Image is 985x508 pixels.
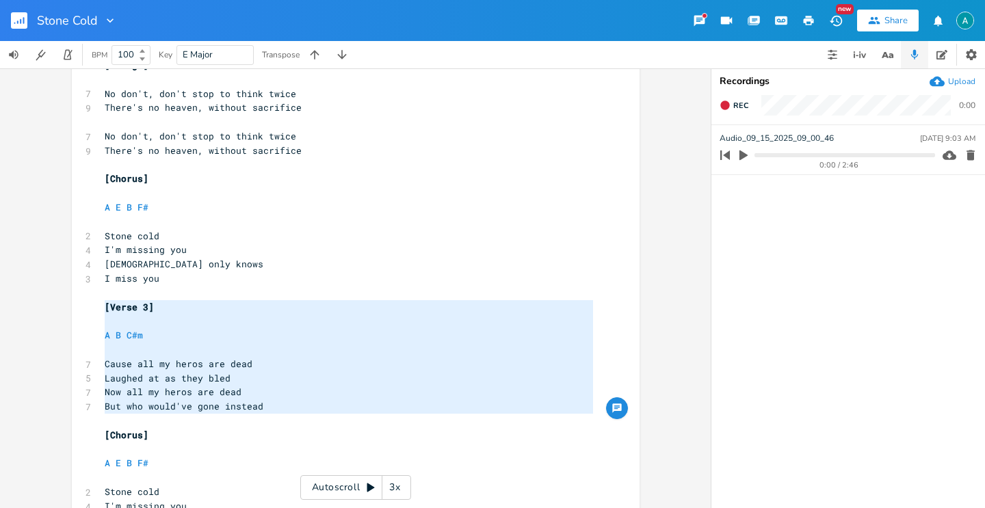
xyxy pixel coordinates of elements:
[836,4,854,14] div: New
[884,14,908,27] div: Share
[959,101,975,109] div: 0:00
[127,457,132,469] span: B
[105,243,187,256] span: I'm missing you
[744,161,935,169] div: 0:00 / 2:46
[127,201,132,213] span: B
[105,429,148,441] span: [Chorus]
[116,457,121,469] span: E
[105,358,252,370] span: Cause all my heros are dead
[105,272,159,284] span: I miss you
[105,386,241,398] span: Now all my heros are dead
[105,258,263,270] span: [DEMOGRAPHIC_DATA] only knows
[733,101,748,111] span: Rec
[105,130,296,142] span: No don't, don't stop to think twice
[262,51,300,59] div: Transpose
[105,230,159,242] span: Stone cold
[105,88,296,100] span: No don't, don't stop to think twice
[300,475,411,500] div: Autoscroll
[822,8,850,33] button: New
[720,77,977,86] div: Recordings
[92,51,107,59] div: BPM
[105,329,110,341] span: A
[159,51,172,59] div: Key
[183,49,213,61] span: E Major
[137,201,148,213] span: F#
[116,329,121,341] span: B
[956,12,974,29] img: Alex
[137,457,148,469] span: F#
[105,485,159,498] span: Stone cold
[382,475,407,500] div: 3x
[714,94,754,116] button: Rec
[116,201,121,213] span: E
[37,14,98,27] span: Stone Cold
[857,10,919,31] button: Share
[105,400,263,412] span: But who would've gone instead
[948,76,975,87] div: Upload
[105,301,154,313] span: [Verse 3]
[105,101,302,113] span: There's no heaven, without sacrifice
[127,329,143,341] span: C#m
[105,201,110,213] span: A
[105,457,110,469] span: A
[105,172,148,185] span: [Chorus]
[920,135,975,142] div: [DATE] 9:03 AM
[105,144,302,157] span: There's no heaven, without sacrifice
[105,372,231,384] span: Laughed at as they bled
[720,132,834,145] span: Audio_09_15_2025_09_00_46
[930,74,975,89] button: Upload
